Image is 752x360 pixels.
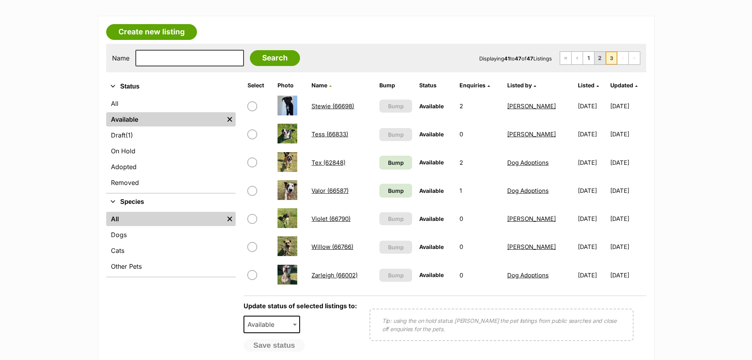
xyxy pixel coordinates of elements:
[388,215,404,223] span: Bump
[224,212,236,226] a: Remove filter
[507,159,549,166] a: Dog Adoptions
[244,316,300,333] span: Available
[578,82,594,89] span: Listed
[106,96,236,111] a: All
[419,131,444,138] span: Available
[112,55,129,62] label: Name
[274,79,308,92] th: Photo
[610,82,638,89] a: Updated
[244,79,274,92] th: Select
[244,319,282,330] span: Available
[106,259,236,273] a: Other Pets
[106,210,236,277] div: Species
[376,79,416,92] th: Bump
[515,55,521,62] strong: 47
[250,50,300,66] input: Search
[610,82,633,89] span: Updated
[507,102,556,110] a: [PERSON_NAME]
[311,130,348,138] a: Tess (66833)
[583,52,594,64] a: Page 1
[575,177,609,204] td: [DATE]
[311,82,332,89] a: Name
[106,197,236,207] button: Species
[560,51,640,65] nav: Pagination
[456,92,503,120] td: 2
[379,269,413,282] button: Bump
[388,187,404,195] span: Bump
[456,205,503,232] td: 0
[575,92,609,120] td: [DATE]
[507,130,556,138] a: [PERSON_NAME]
[379,128,413,141] button: Bump
[311,243,353,251] a: Willow (66766)
[610,121,645,148] td: [DATE]
[106,128,236,142] a: Draft
[311,187,349,194] a: Valor (66587)
[578,82,599,89] a: Listed
[419,243,444,250] span: Available
[456,262,503,289] td: 0
[379,212,413,225] button: Bump
[479,55,552,62] span: Displaying to of Listings
[388,271,404,279] span: Bump
[311,102,354,110] a: Stewie (66698)
[311,159,345,166] a: Tex (62848)
[575,233,609,260] td: [DATE]
[311,215,351,222] a: Violet (66790)
[379,100,413,113] button: Bump
[388,102,404,110] span: Bump
[106,95,236,193] div: Status
[507,187,549,194] a: Dog Adoptions
[106,24,197,40] a: Create new listing
[311,271,358,279] a: Zarleigh (66002)
[106,144,236,158] a: On Hold
[106,160,236,174] a: Adopted
[572,52,583,64] a: Previous page
[459,82,490,89] a: Enquiries
[106,175,236,190] a: Removed
[456,233,503,260] td: 0
[575,205,609,232] td: [DATE]
[507,82,532,89] span: Listed by
[106,212,224,226] a: All
[419,159,444,166] span: Available
[126,130,133,140] span: (1)
[629,52,640,64] span: Last page
[106,228,236,242] a: Dogs
[382,317,621,333] p: Tip: using the on hold status [PERSON_NAME] the pet listings from public searches and close off e...
[379,156,413,170] a: Bump
[507,82,536,89] a: Listed by
[610,149,645,176] td: [DATE]
[106,243,236,258] a: Cats
[244,339,305,352] button: Save status
[504,55,510,62] strong: 41
[379,184,413,198] a: Bump
[610,92,645,120] td: [DATE]
[388,243,404,251] span: Bump
[560,52,571,64] a: First page
[244,302,357,310] label: Update status of selected listings to:
[507,243,556,251] a: [PERSON_NAME]
[106,112,224,126] a: Available
[610,262,645,289] td: [DATE]
[606,52,617,64] span: Page 3
[459,82,486,89] span: translation missing: en.admin.listings.index.attributes.enquiries
[379,241,413,254] button: Bump
[416,79,456,92] th: Status
[527,55,533,62] strong: 47
[388,158,404,167] span: Bump
[419,187,444,194] span: Available
[575,121,609,148] td: [DATE]
[311,82,327,89] span: Name
[610,177,645,204] td: [DATE]
[507,271,549,279] a: Dog Adoptions
[224,112,236,126] a: Remove filter
[610,233,645,260] td: [DATE]
[419,103,444,109] span: Available
[106,81,236,92] button: Status
[456,177,503,204] td: 1
[419,215,444,222] span: Available
[575,262,609,289] td: [DATE]
[419,271,444,278] span: Available
[456,149,503,176] td: 2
